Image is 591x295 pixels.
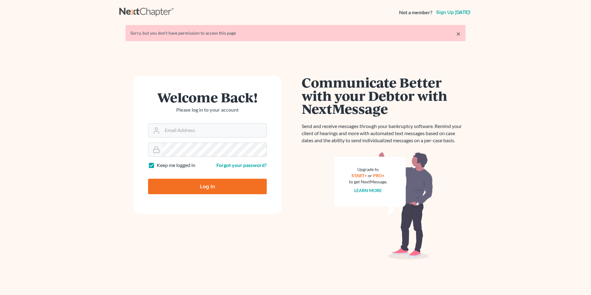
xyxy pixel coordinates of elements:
input: Log In [148,179,267,194]
h1: Welcome Back! [148,91,267,104]
img: nextmessage_bg-59042aed3d76b12b5cd301f8e5b87938c9018125f34e5fa2b7a6b67550977c72.svg [334,152,433,260]
input: Email Address [162,124,266,137]
span: or [368,173,372,178]
a: × [456,30,461,37]
div: Sorry, but you don't have permission to access this page [130,30,461,36]
label: Keep me logged in [157,162,195,169]
a: PRO+ [373,173,385,178]
a: Learn more [355,188,382,193]
p: Please log in to your account [148,106,267,113]
div: to get NextMessage. [349,179,387,185]
h1: Communicate Better with your Debtor with NextMessage [302,76,466,115]
div: Upgrade to [349,166,387,173]
strong: Not a member? [399,9,432,16]
a: START+ [352,173,367,178]
a: Forgot your password? [216,162,267,168]
a: Sign up [DATE]! [435,10,472,15]
p: Send and receive messages through your bankruptcy software. Remind your client of hearings and mo... [302,123,466,144]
